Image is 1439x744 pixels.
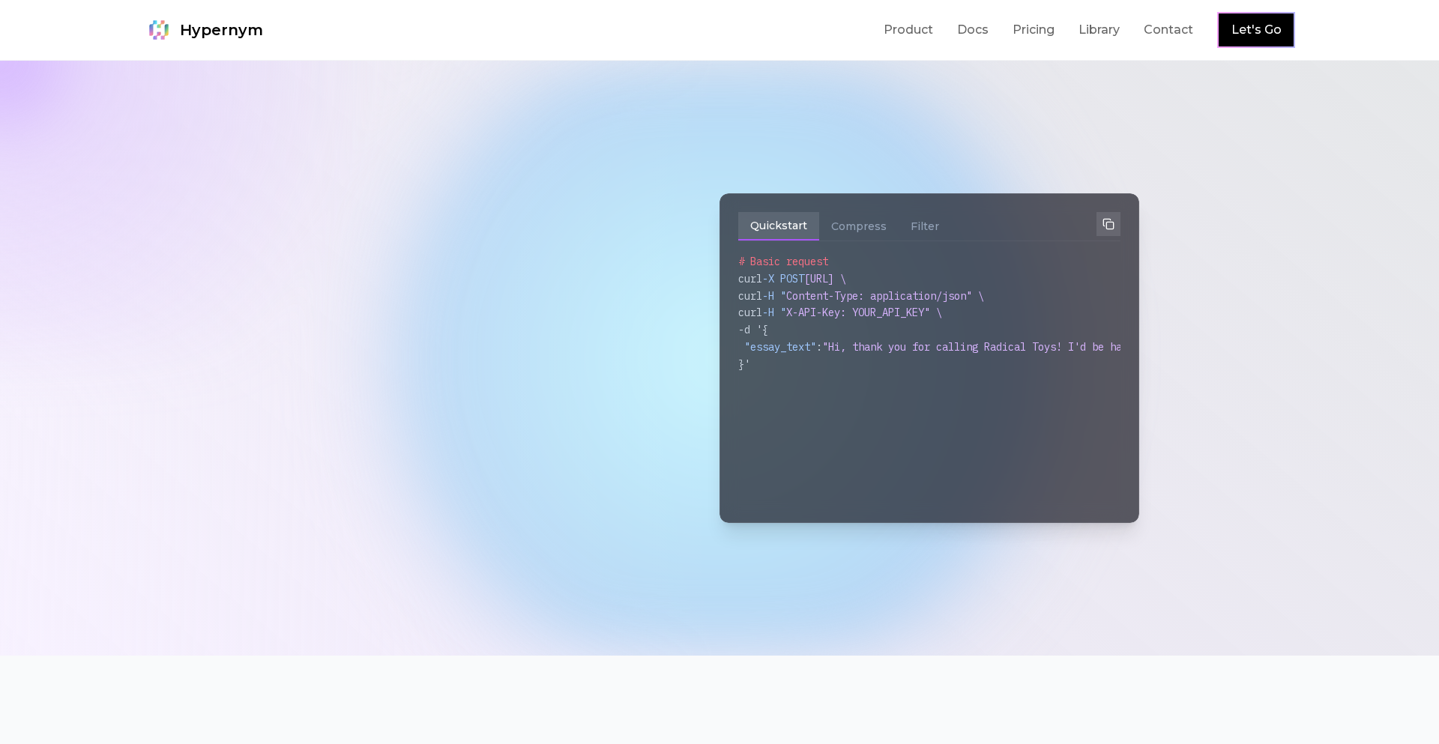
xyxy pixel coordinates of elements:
[738,255,828,268] span: # Basic request
[1231,21,1282,39] a: Let's Go
[1096,212,1120,236] button: Copy to clipboard
[957,21,989,39] a: Docs
[738,212,819,241] button: Quickstart
[744,340,816,354] span: "essay_text"
[144,15,174,45] img: Hypernym Logo
[884,21,933,39] a: Product
[786,306,942,319] span: X-API-Key: YOUR_API_KEY" \
[1144,21,1193,39] a: Contact
[786,289,984,303] span: Content-Type: application/json" \
[738,306,762,319] span: curl
[762,289,786,303] span: -H "
[1079,21,1120,39] a: Library
[762,306,786,319] span: -H "
[180,19,263,40] span: Hypernym
[144,15,263,45] a: Hypernym
[899,212,951,241] button: Filter
[1013,21,1055,39] a: Pricing
[819,212,899,241] button: Compress
[738,289,762,303] span: curl
[822,340,1416,354] span: "Hi, thank you for calling Radical Toys! I'd be happy to help with your shipping or returns issue."
[804,272,846,285] span: [URL] \
[738,357,750,371] span: }'
[738,323,768,336] span: -d '{
[816,340,822,354] span: :
[762,272,804,285] span: -X POST
[738,272,762,285] span: curl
